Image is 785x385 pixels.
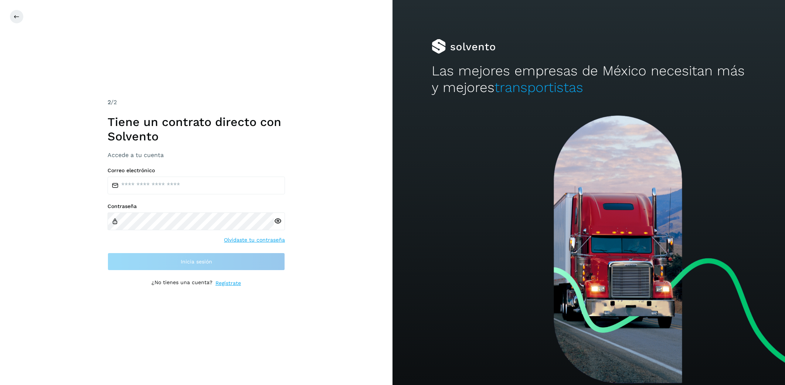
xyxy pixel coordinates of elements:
[224,236,285,244] a: Olvidaste tu contraseña
[215,279,241,287] a: Regístrate
[108,167,285,174] label: Correo electrónico
[108,151,285,159] h3: Accede a tu cuenta
[432,63,746,96] h2: Las mejores empresas de México necesitan más y mejores
[495,79,583,95] span: transportistas
[108,98,285,107] div: /2
[108,115,285,143] h1: Tiene un contrato directo con Solvento
[108,253,285,270] button: Inicia sesión
[152,279,213,287] p: ¿No tienes una cuenta?
[108,203,285,209] label: Contraseña
[181,259,212,264] span: Inicia sesión
[108,99,111,106] span: 2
